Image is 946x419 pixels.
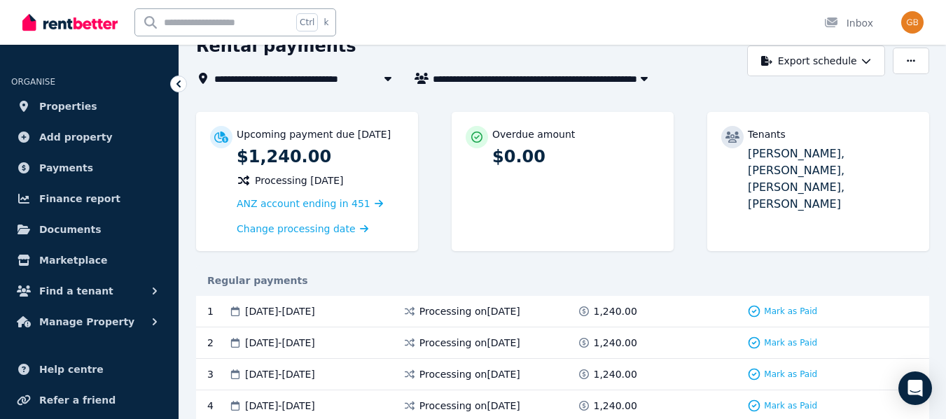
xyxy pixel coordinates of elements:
span: Documents [39,221,102,238]
div: 4 [207,399,228,413]
span: Add property [39,129,113,145]
span: ANZ account ending in 451 [237,198,370,209]
span: [DATE] - [DATE] [245,336,315,350]
span: 1,240.00 [594,336,637,350]
img: RentBetter [22,12,118,33]
span: Processing on [DATE] [419,399,520,413]
span: Help centre [39,361,104,378]
span: [DATE] - [DATE] [245,304,315,318]
span: Marketplace [39,252,107,269]
div: Inbox [824,16,873,30]
span: 1,240.00 [594,399,637,413]
span: Finance report [39,190,120,207]
a: Add property [11,123,167,151]
a: Change processing date [237,222,368,236]
p: Upcoming payment due [DATE] [237,127,391,141]
div: 2 [207,336,228,350]
a: Documents [11,215,167,243]
span: Mark as Paid [764,400,817,411]
img: Georgia Beven [901,11,924,34]
span: [DATE] - [DATE] [245,399,315,413]
p: Tenants [748,127,786,141]
span: Refer a friend [39,392,116,409]
a: Finance report [11,185,167,213]
span: 1,240.00 [594,367,637,381]
span: Change processing date [237,222,356,236]
span: Properties [39,98,97,115]
span: Processing on [DATE] [419,367,520,381]
a: Marketplace [11,246,167,274]
button: Manage Property [11,308,167,336]
span: Find a tenant [39,283,113,299]
span: k [324,17,328,28]
span: Processing [DATE] [255,173,344,187]
span: Ctrl [296,13,318,31]
a: Refer a friend [11,386,167,414]
div: Regular payments [196,274,929,287]
span: Processing on [DATE] [419,304,520,318]
p: $1,240.00 [237,145,404,168]
h1: Rental payments [196,35,356,57]
a: Help centre [11,355,167,383]
span: 1,240.00 [594,304,637,318]
div: 3 [207,367,228,381]
p: [PERSON_NAME], [PERSON_NAME], [PERSON_NAME], [PERSON_NAME] [748,145,915,213]
button: Find a tenant [11,277,167,305]
span: Mark as Paid [764,369,817,380]
span: Manage Property [39,313,134,330]
div: 1 [207,304,228,318]
span: Mark as Paid [764,306,817,317]
span: [DATE] - [DATE] [245,367,315,381]
p: $0.00 [492,145,660,168]
a: Properties [11,92,167,120]
span: Mark as Paid [764,337,817,348]
div: Open Intercom Messenger [898,371,932,405]
span: Processing on [DATE] [419,336,520,350]
span: ORGANISE [11,77,55,87]
span: Payments [39,159,93,176]
p: Overdue amount [492,127,575,141]
button: Export schedule [747,45,885,76]
a: Payments [11,154,167,182]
